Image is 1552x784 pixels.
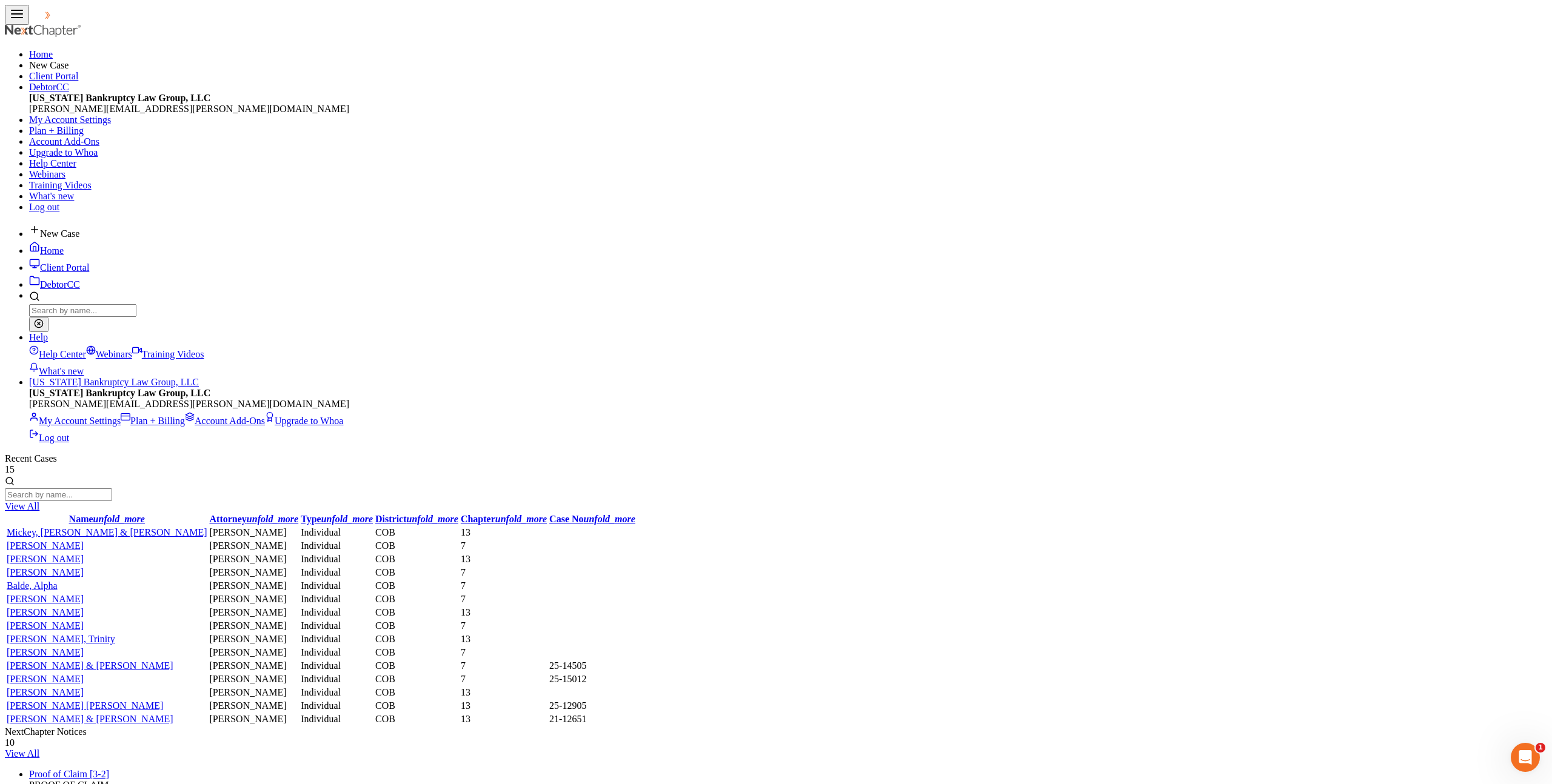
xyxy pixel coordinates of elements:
[300,700,373,712] td: Individual
[300,660,373,672] td: Individual
[460,566,547,579] td: 7
[460,660,547,672] td: 7
[29,125,84,136] a: Plan + Billing
[549,700,636,712] td: 25-12905
[375,553,459,565] td: COB
[7,647,84,657] a: [PERSON_NAME]
[375,580,459,592] td: COB
[29,343,1547,377] div: Help
[300,527,373,539] td: Individual
[321,514,373,524] i: unfold_more
[1536,743,1545,752] span: 1
[29,245,64,256] a: Home
[29,158,76,168] a: Help Center
[460,593,547,605] td: 7
[375,646,459,659] td: COB
[7,607,84,617] a: [PERSON_NAME]
[29,49,53,59] a: Home
[29,332,48,342] a: Help
[460,700,547,712] td: 13
[209,646,299,659] td: [PERSON_NAME]
[7,554,84,564] a: [PERSON_NAME]
[209,686,299,699] td: [PERSON_NAME]
[29,82,69,92] a: DebtorCC
[7,687,84,697] a: [PERSON_NAME]
[5,25,82,37] img: NextChapter
[132,349,204,359] a: Training Videos
[209,593,299,605] td: [PERSON_NAME]
[121,416,185,426] a: Plan + Billing
[29,136,99,147] a: Account Add-Ons
[5,726,1547,748] div: NextChapter Notices
[29,304,136,317] input: Search by name...
[375,606,459,619] td: COB
[300,540,373,552] td: Individual
[300,553,373,565] td: Individual
[7,634,115,644] a: [PERSON_NAME], Trinity
[460,580,547,592] td: 7
[29,104,349,114] span: [PERSON_NAME][EMAIL_ADDRESS][PERSON_NAME][DOMAIN_NAME]
[460,646,547,659] td: 7
[29,191,74,201] a: What's new
[7,580,58,591] a: Balde, Alpha
[495,514,547,524] i: unfold_more
[29,377,199,387] a: [US_STATE] Bankruptcy Law Group, LLC
[549,673,636,685] td: 25-15012
[29,262,89,273] a: Client Portal
[375,713,459,725] td: COB
[460,606,547,619] td: 13
[209,580,299,592] td: [PERSON_NAME]
[7,594,84,604] a: [PERSON_NAME]
[5,501,39,511] a: View All
[5,488,112,501] input: Search by name...
[300,713,373,725] td: Individual
[209,527,299,539] td: [PERSON_NAME]
[300,646,373,659] td: Individual
[209,540,299,552] td: [PERSON_NAME]
[300,673,373,685] td: Individual
[29,115,111,125] a: My Account Settings
[209,620,299,632] td: [PERSON_NAME]
[247,514,298,524] i: unfold_more
[460,686,547,699] td: 13
[407,514,458,524] i: unfold_more
[460,553,547,565] td: 13
[460,620,547,632] td: 7
[7,660,173,671] a: [PERSON_NAME] & [PERSON_NAME]
[29,202,59,212] a: Log out
[29,60,69,70] span: New Case
[29,71,78,81] a: Client Portal
[29,180,92,190] a: Training Videos
[29,147,98,158] a: Upgrade to Whoa
[29,279,80,290] a: DebtorCC
[1511,743,1540,772] iframe: Intercom live chat
[209,566,299,579] td: [PERSON_NAME]
[460,673,547,685] td: 7
[7,567,84,577] a: [PERSON_NAME]
[7,674,84,684] a: [PERSON_NAME]
[300,633,373,645] td: Individual
[29,416,121,426] a: My Account Settings
[375,566,459,579] td: COB
[29,366,84,376] a: What's new
[460,540,547,552] td: 7
[549,713,636,725] td: 21-12651
[209,700,299,712] td: [PERSON_NAME]
[375,700,459,712] td: COB
[375,514,458,524] a: Districtunfold_more
[300,566,373,579] td: Individual
[375,593,459,605] td: COB
[29,169,65,179] a: Webinars
[460,713,547,725] td: 13
[29,388,210,398] strong: [US_STATE] Bankruptcy Law Group, LLC
[7,527,207,537] a: Mickey, [PERSON_NAME] & [PERSON_NAME]
[5,748,39,759] a: View All
[29,769,109,779] a: Proof of Claim [3-2]
[7,620,84,631] a: [PERSON_NAME]
[375,686,459,699] td: COB
[300,686,373,699] td: Individual
[5,453,1547,475] div: Recent Cases
[375,620,459,632] td: COB
[210,514,299,524] a: Attorneyunfold_more
[301,514,373,524] a: Typeunfold_more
